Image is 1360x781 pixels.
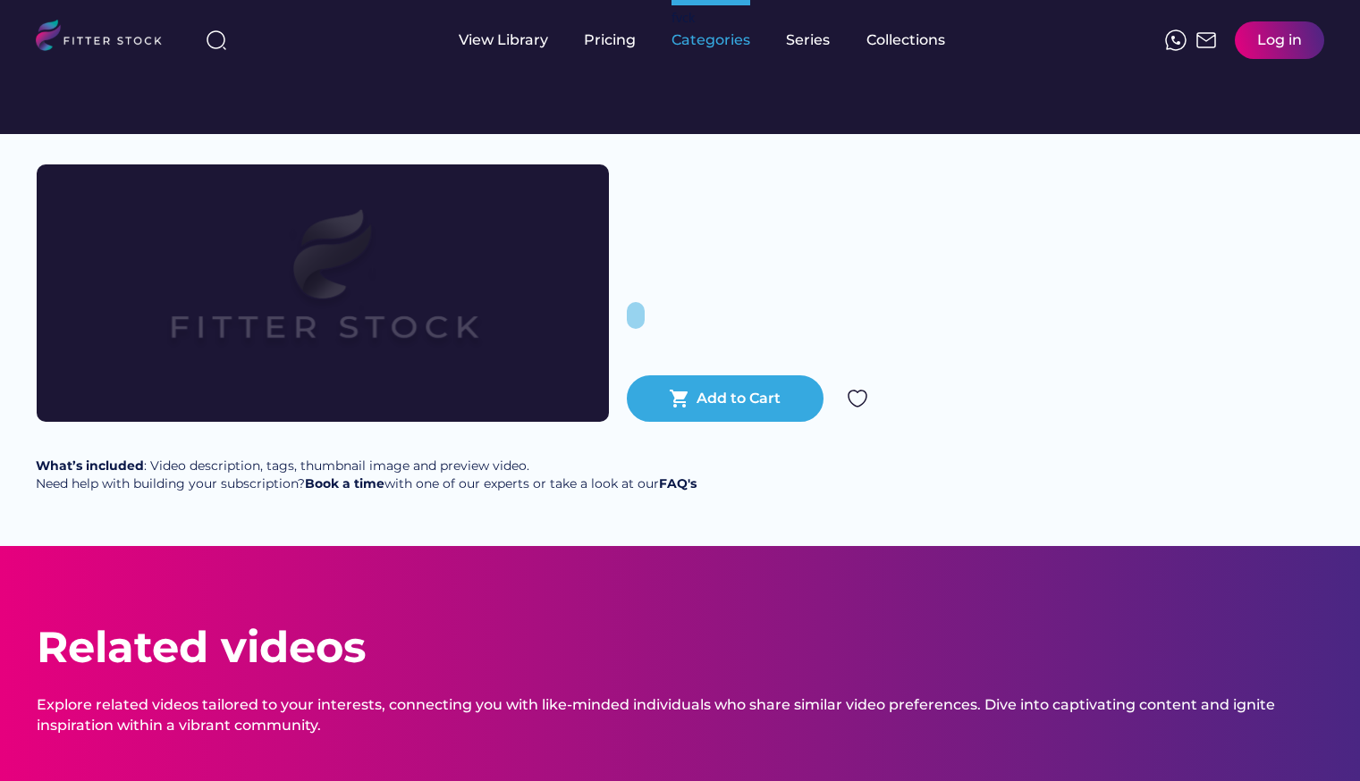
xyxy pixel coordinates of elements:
[672,9,695,27] div: fvck
[697,389,781,408] div: Add to Cart
[672,30,750,50] div: Categories
[659,475,697,491] a: FAQ's
[584,30,636,50] div: Pricing
[1257,30,1302,50] div: Log in
[37,617,366,677] div: Related videos
[94,164,552,422] img: Frame%2079%20%281%29.svg
[847,388,868,409] img: Group%201000002324.svg
[36,20,177,56] img: LOGO.svg
[305,475,384,491] a: Book a time
[36,458,144,474] strong: What’s included
[786,30,831,50] div: Series
[36,458,697,492] div: : Video description, tags, thumbnail image and preview video. Need help with building your subscr...
[1165,29,1187,51] img: meteor-icons_whatsapp%20%281%29.svg
[866,30,945,50] div: Collections
[669,388,690,409] button: shopping_cart
[206,29,227,51] img: search-normal%203.svg
[459,30,548,50] div: View Library
[1195,29,1217,51] img: Frame%2051.svg
[37,695,1324,735] div: Explore related videos tailored to your interests, connecting you with like-minded individuals wh...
